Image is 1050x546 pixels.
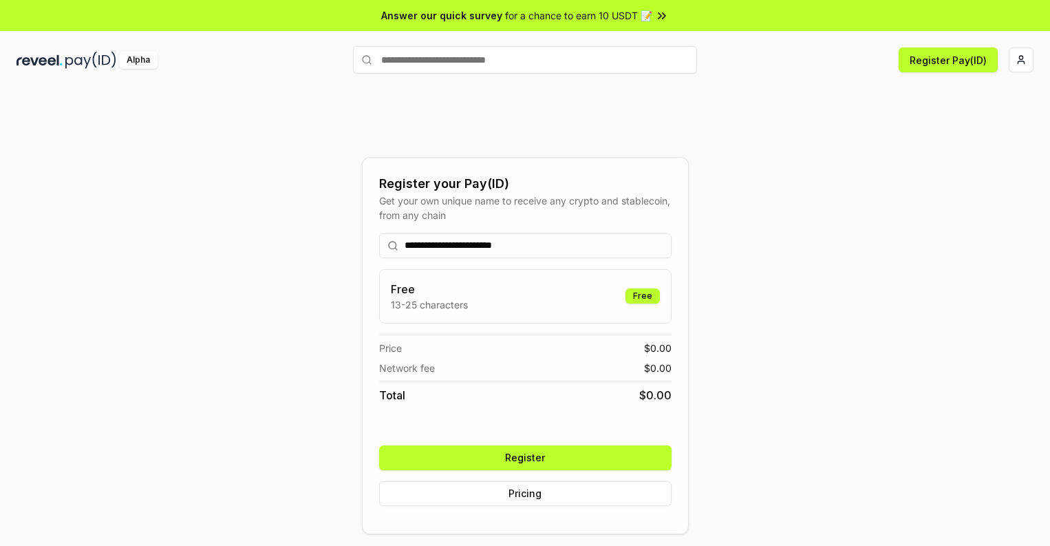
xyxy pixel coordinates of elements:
[379,387,405,403] span: Total
[644,341,672,355] span: $ 0.00
[899,48,998,72] button: Register Pay(ID)
[379,174,672,193] div: Register your Pay(ID)
[381,8,502,23] span: Answer our quick survey
[644,361,672,375] span: $ 0.00
[379,193,672,222] div: Get your own unique name to receive any crypto and stablecoin, from any chain
[391,281,468,297] h3: Free
[379,341,402,355] span: Price
[119,52,158,69] div: Alpha
[379,481,672,506] button: Pricing
[505,8,652,23] span: for a chance to earn 10 USDT 📝
[391,297,468,312] p: 13-25 characters
[379,361,435,375] span: Network fee
[65,52,116,69] img: pay_id
[639,387,672,403] span: $ 0.00
[17,52,63,69] img: reveel_dark
[625,288,660,304] div: Free
[379,445,672,470] button: Register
